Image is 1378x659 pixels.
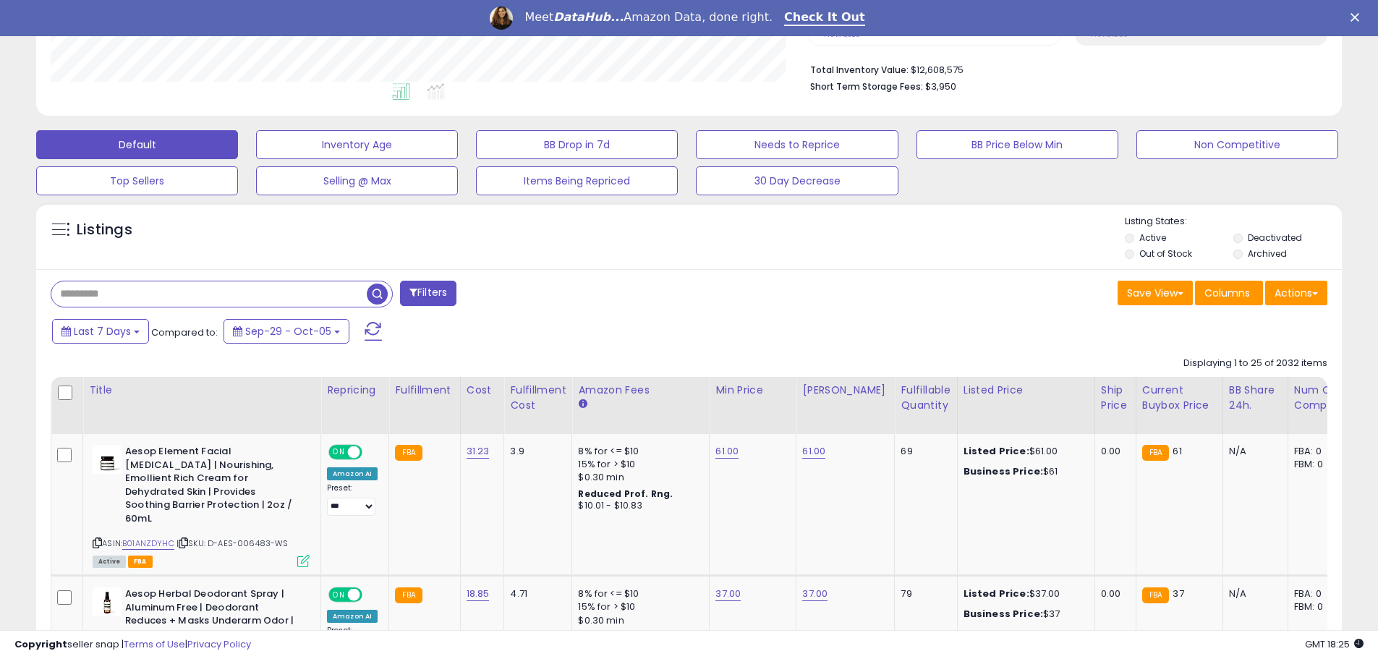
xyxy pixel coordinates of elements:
label: Deactivated [1248,231,1302,244]
button: Default [36,130,238,159]
span: OFF [360,589,383,601]
span: 61 [1173,444,1181,458]
div: Amazon AI [327,467,378,480]
img: Profile image for Georgie [490,7,513,30]
div: Preset: [327,483,378,516]
button: Actions [1265,281,1327,305]
b: Listed Price: [964,444,1029,458]
a: 37.00 [715,587,741,601]
a: 37.00 [802,587,828,601]
div: 0.00 [1101,587,1125,600]
span: FBA [128,556,153,568]
div: FBA: 0 [1294,445,1342,458]
span: 2025-10-13 18:25 GMT [1305,637,1364,651]
b: Listed Price: [964,587,1029,600]
i: DataHub... [553,10,624,24]
button: Inventory Age [256,130,458,159]
div: ASIN: [93,445,310,566]
span: All listings currently available for purchase on Amazon [93,556,126,568]
span: Columns [1204,286,1250,300]
button: 30 Day Decrease [696,166,898,195]
div: N/A [1229,445,1277,458]
div: Amazon AI [327,610,378,623]
a: 61.00 [802,444,825,459]
div: seller snap | | [14,638,251,652]
div: Title [89,383,315,398]
strong: Copyright [14,637,67,651]
div: 69 [901,445,945,458]
div: 0.00 [1101,445,1125,458]
div: 8% for <= $10 [578,587,698,600]
div: Fulfillable Quantity [901,383,950,413]
a: 18.85 [467,587,490,601]
img: 310a33ZeKbL._SL40_.jpg [93,587,122,616]
div: Close [1351,13,1365,22]
span: ON [330,589,348,601]
span: | SKU: D-AES-006483-WS [176,537,289,549]
div: FBM: 0 [1294,458,1342,471]
label: Active [1139,231,1166,244]
div: Cost [467,383,498,398]
div: FBM: 0 [1294,600,1342,613]
button: Columns [1195,281,1263,305]
button: Needs to Reprice [696,130,898,159]
div: 4.71 [510,587,561,600]
div: Meet Amazon Data, done right. [524,10,773,25]
div: FBA: 0 [1294,587,1342,600]
div: $0.30 min [578,614,698,627]
span: Sep-29 - Oct-05 [245,324,331,339]
span: Compared to: [151,326,218,339]
a: B01ANZDYHC [122,537,174,550]
img: 31M9CEw9WQL._SL40_.jpg [93,445,122,474]
a: 31.23 [467,444,490,459]
a: Privacy Policy [187,637,251,651]
button: BB Drop in 7d [476,130,678,159]
div: N/A [1229,587,1277,600]
small: FBA [1142,445,1169,461]
div: $61.00 [964,445,1084,458]
div: 15% for > $10 [578,458,698,471]
small: FBA [395,587,422,603]
div: Listed Price [964,383,1089,398]
div: Fulfillment [395,383,454,398]
div: Repricing [327,383,383,398]
a: Check It Out [784,10,865,26]
div: 8% for <= $10 [578,445,698,458]
div: Ship Price [1101,383,1130,413]
div: Num of Comp. [1294,383,1347,413]
button: Filters [400,281,456,306]
a: Terms of Use [124,637,185,651]
button: BB Price Below Min [916,130,1118,159]
div: [PERSON_NAME] [802,383,888,398]
button: Last 7 Days [52,319,149,344]
li: $12,608,575 [810,60,1317,77]
div: BB Share 24h. [1229,383,1282,413]
b: Aesop Element Facial [MEDICAL_DATA] | Nourishing, Emollient Rich Cream for Dehydrated Skin | Prov... [125,445,301,529]
b: Total Inventory Value: [810,64,909,76]
small: Amazon Fees. [578,398,587,411]
h5: Listings [77,220,132,240]
div: 79 [901,587,945,600]
b: Business Price: [964,607,1043,621]
span: ON [330,446,348,459]
div: $0.30 min [578,471,698,484]
label: Archived [1248,247,1287,260]
div: Displaying 1 to 25 of 2032 items [1183,357,1327,370]
div: $10.01 - $10.83 [578,500,698,512]
div: Current Buybox Price [1142,383,1217,413]
small: FBA [1142,587,1169,603]
div: 15% for > $10 [578,600,698,613]
div: $61 [964,465,1084,478]
span: OFF [360,446,383,459]
div: 3.9 [510,445,561,458]
label: Out of Stock [1139,247,1192,260]
div: Min Price [715,383,790,398]
div: $37.00 [964,587,1084,600]
div: Amazon Fees [578,383,703,398]
small: FBA [395,445,422,461]
button: Sep-29 - Oct-05 [224,319,349,344]
button: Items Being Repriced [476,166,678,195]
span: 37 [1173,587,1183,600]
b: Business Price: [964,464,1043,478]
span: $3,950 [925,80,956,93]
